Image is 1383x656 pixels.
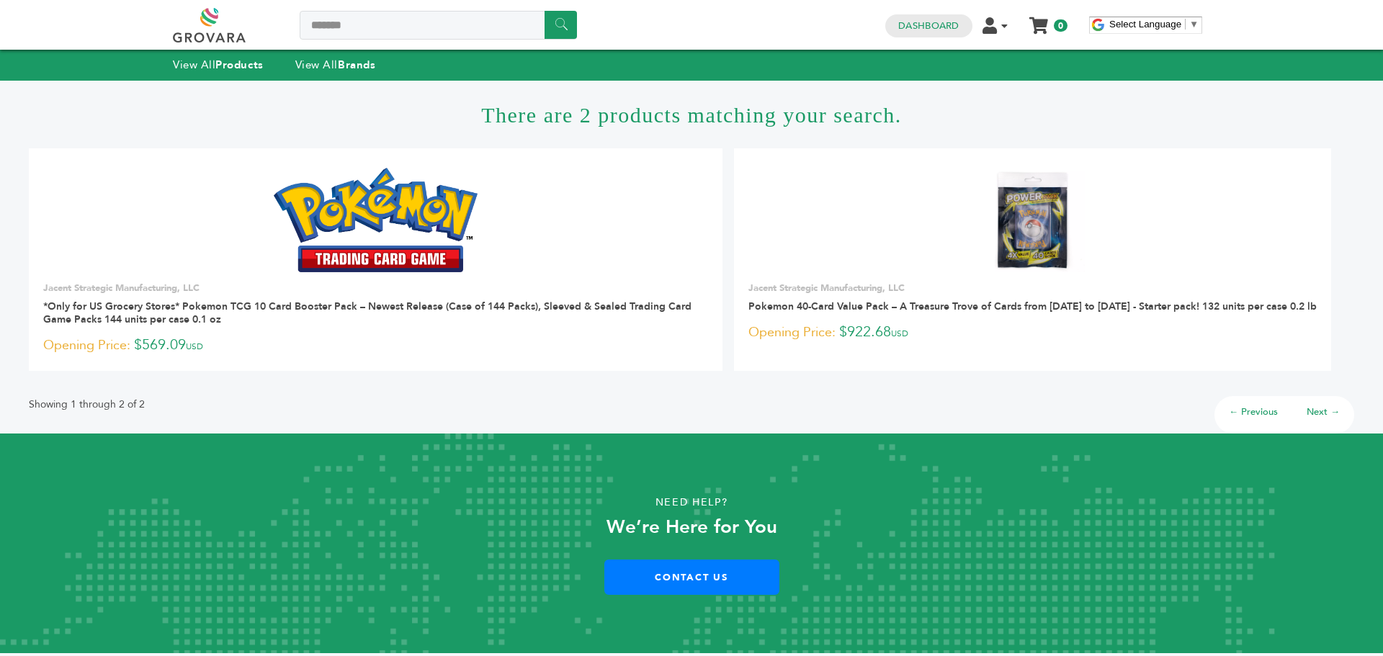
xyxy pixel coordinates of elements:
a: View AllBrands [295,58,376,72]
strong: Products [215,58,263,72]
p: Need Help? [69,492,1314,513]
a: View AllProducts [173,58,264,72]
p: $922.68 [748,322,1317,343]
img: *Only for US Grocery Stores* Pokemon TCG 10 Card Booster Pack – Newest Release (Case of 144 Packs... [274,168,478,271]
a: Next → [1307,405,1340,418]
a: Contact Us [604,560,779,595]
a: ← Previous [1229,405,1278,418]
span: Opening Price: [748,323,836,342]
input: Search a product or brand... [300,11,577,40]
span: USD [891,328,908,339]
a: My Cart [1031,13,1047,28]
a: *Only for US Grocery Stores* Pokemon TCG 10 Card Booster Pack – Newest Release (Case of 144 Packs... [43,300,691,326]
p: $569.09 [43,335,708,356]
p: Jacent Strategic Manufacturing, LLC [43,282,708,295]
h1: There are 2 products matching your search. [29,81,1354,148]
img: Pokemon 40-Card Value Pack – A Treasure Trove of Cards from 1996 to 2024 - Starter pack! 132 unit... [980,168,1085,272]
span: Select Language [1109,19,1181,30]
a: Pokemon 40-Card Value Pack – A Treasure Trove of Cards from [DATE] to [DATE] - Starter pack! 132 ... [748,300,1317,313]
span: USD [186,341,203,352]
p: Showing 1 through 2 of 2 [29,396,145,413]
strong: We’re Here for You [607,514,777,540]
a: Dashboard [898,19,959,32]
p: Jacent Strategic Manufacturing, LLC [748,282,1317,295]
span: ▼ [1189,19,1199,30]
a: Select Language​ [1109,19,1199,30]
span: Opening Price: [43,336,130,355]
strong: Brands [338,58,375,72]
span: 0 [1054,19,1068,32]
